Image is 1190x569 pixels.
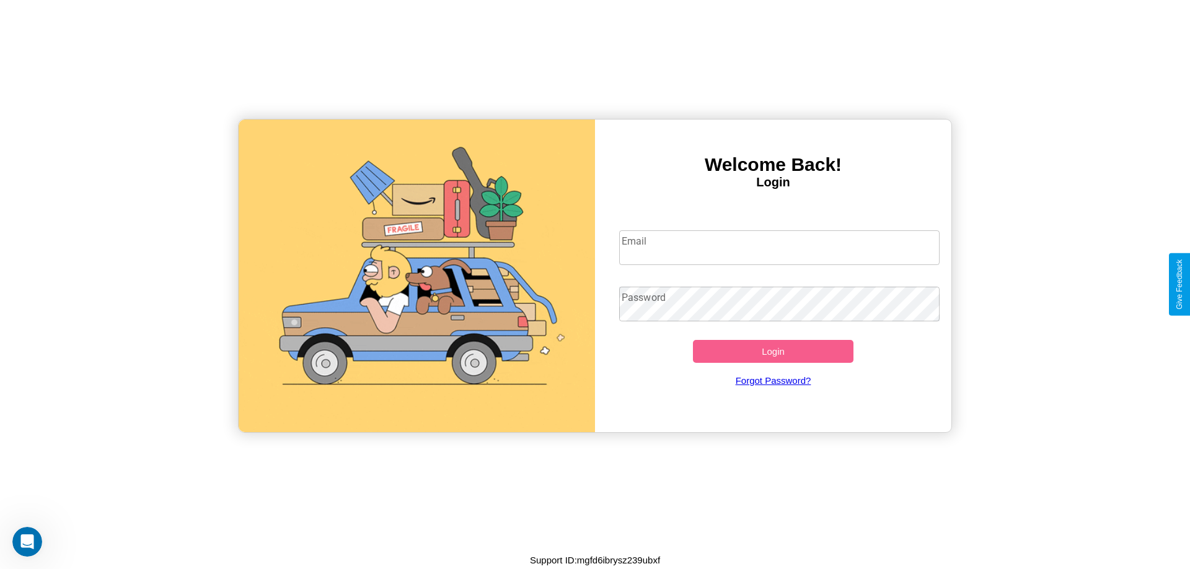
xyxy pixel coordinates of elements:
a: Forgot Password? [613,363,934,398]
iframe: Intercom live chat [12,527,42,557]
h4: Login [595,175,951,189]
p: Support ID: mgfd6ibrysz239ubxf [530,552,660,568]
div: Give Feedback [1175,259,1184,310]
img: gif [239,119,595,432]
button: Login [693,340,853,363]
h3: Welcome Back! [595,154,951,175]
